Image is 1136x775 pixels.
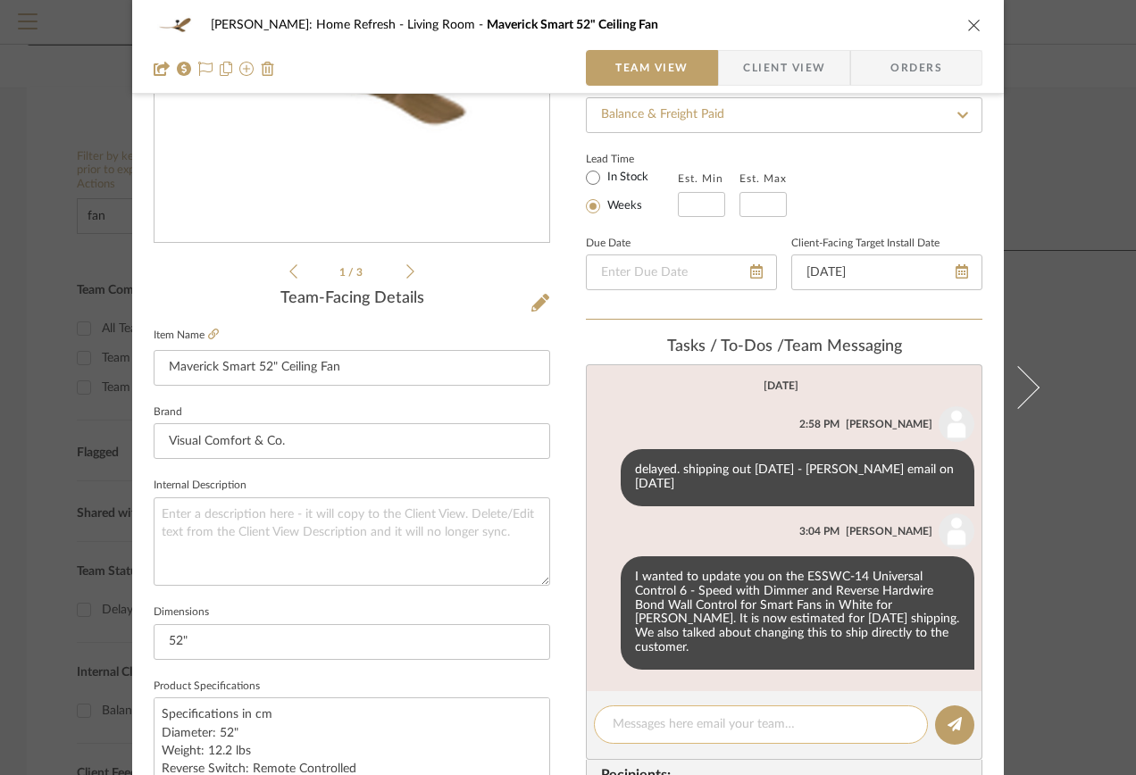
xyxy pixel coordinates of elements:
span: Orders [871,50,962,86]
label: Dimensions [154,608,209,617]
div: Team-Facing Details [154,289,550,309]
label: Client-Facing Target Install Date [791,239,940,248]
label: Est. Min [678,172,723,185]
span: / [348,267,356,278]
span: Team View [615,50,689,86]
input: Enter Item Name [154,350,550,386]
img: user_avatar.png [939,406,974,442]
mat-radio-group: Select item type [586,167,678,217]
label: Product Specifications [154,682,260,691]
input: Type to Search… [586,97,982,133]
span: 1 [339,267,348,278]
span: Maverick Smart 52" Ceiling Fan [487,19,658,31]
img: 251ccd84-082a-4bb3-99db-716ef369b942_48x40.jpg [154,7,196,43]
label: Weeks [604,198,642,214]
img: user_avatar.png [939,513,974,549]
div: [DATE] [764,379,798,392]
label: In Stock [604,170,648,186]
div: [PERSON_NAME] [846,523,932,539]
label: Internal Description [154,481,246,490]
div: [PERSON_NAME] [846,416,932,432]
label: Lead Time [586,151,678,167]
label: Due Date [586,239,631,248]
input: Enter Brand [154,423,550,459]
span: Living Room [407,19,487,31]
label: Est. Max [739,172,787,185]
span: Tasks / To-Dos / [667,338,784,354]
div: team Messaging [586,337,982,357]
label: Item Name [154,328,219,343]
span: 3 [356,267,365,278]
div: 2:58 PM [799,416,839,432]
img: Remove from project [261,62,275,76]
span: Client View [743,50,825,86]
input: Enter the dimensions of this item [154,624,550,660]
input: Enter Due Date [586,254,777,290]
label: Brand [154,408,182,417]
button: close [966,17,982,33]
div: delayed. shipping out [DATE] - [PERSON_NAME] email on [DATE] [621,449,974,506]
input: Enter Install Date [791,254,982,290]
div: 3:04 PM [799,523,839,539]
div: I wanted to update you on the ESSWC-14 Universal Control 6 - Speed with Dimmer and Reverse Hardwi... [621,556,974,671]
span: [PERSON_NAME]: Home Refresh [211,19,407,31]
